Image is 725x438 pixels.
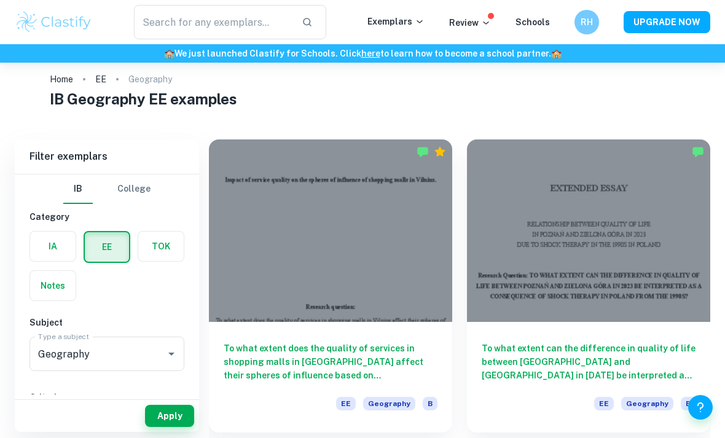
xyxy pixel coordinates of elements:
button: RH [574,10,599,34]
img: Marked [417,146,429,158]
a: here [361,49,380,58]
button: IB [63,174,93,204]
p: Exemplars [367,15,425,28]
button: Notes [30,271,76,300]
span: 🏫 [551,49,562,58]
span: EE [594,397,614,410]
span: Geography [363,397,415,410]
p: Geography [128,72,172,86]
h1: IB Geography EE examples [50,88,676,110]
h6: To what extent can the difference in quality of life between [GEOGRAPHIC_DATA] and [GEOGRAPHIC_DA... [482,342,696,382]
div: Premium [434,146,446,158]
button: IA [30,232,76,261]
img: Marked [692,146,704,158]
h6: Category [29,210,184,224]
button: Help and Feedback [688,395,713,420]
p: Review [449,16,491,29]
button: Apply [145,405,194,427]
a: EE [95,71,106,88]
a: Schools [515,17,550,27]
button: TOK [138,232,184,261]
img: Clastify logo [15,10,93,34]
span: B [423,397,437,410]
button: College [117,174,151,204]
h6: Criteria [29,391,184,404]
span: B [681,397,696,410]
a: To what extent does the quality of services in shopping malls in [GEOGRAPHIC_DATA] affect their s... [209,139,452,432]
h6: We just launched Clastify for Schools. Click to learn how to become a school partner. [2,47,723,60]
input: Search for any exemplars... [134,5,292,39]
button: EE [85,232,129,262]
span: Geography [621,397,673,410]
h6: To what extent does the quality of services in shopping malls in [GEOGRAPHIC_DATA] affect their s... [224,342,437,382]
span: EE [336,397,356,410]
span: 🏫 [164,49,174,58]
h6: Filter exemplars [15,139,199,174]
a: Home [50,71,73,88]
div: Filter type choice [63,174,151,204]
h6: RH [580,15,594,29]
button: Open [163,345,180,362]
h6: Subject [29,316,184,329]
a: To what extent can the difference in quality of life between [GEOGRAPHIC_DATA] and [GEOGRAPHIC_DA... [467,139,710,432]
button: UPGRADE NOW [624,11,710,33]
label: Type a subject [38,331,89,342]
